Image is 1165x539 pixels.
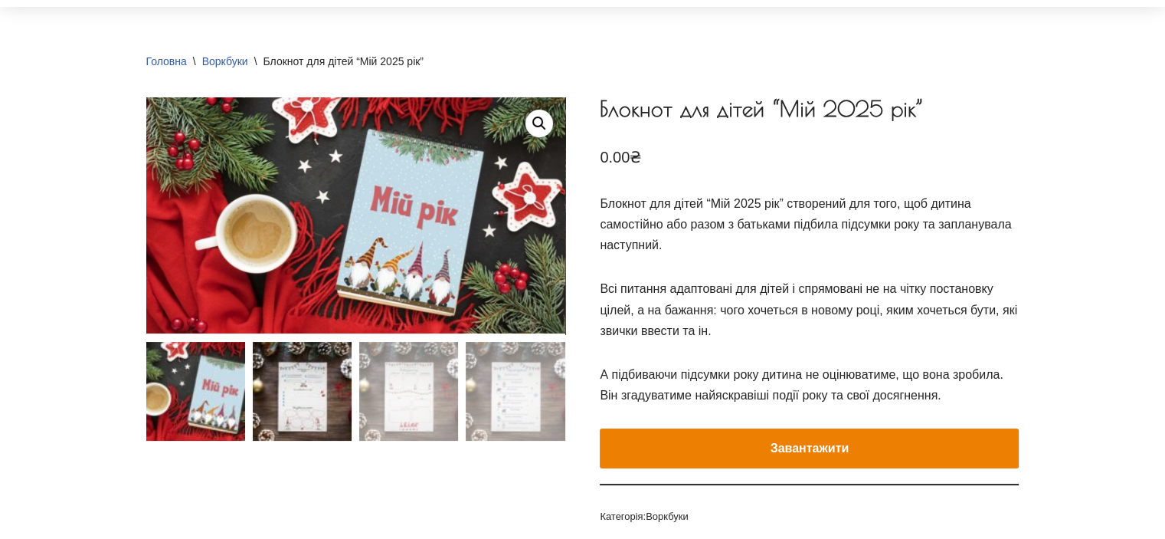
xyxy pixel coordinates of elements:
[253,342,352,441] img: Блокнот для дітей "Мій 2025 рік" - Зображення 2
[187,55,202,67] span: \
[600,429,1019,468] button: Завантажити
[202,55,248,67] a: Воркбуки
[630,149,641,166] span: ₴
[600,364,1019,406] p: А підбиваючи підсумки року дитина не оцінюватиме, що вона зробила. Він згадуватиме найяскравіші п...
[146,53,424,71] nav: Breadcrumb
[646,511,689,522] a: Воркбуки
[466,342,565,441] img: Блокнот для дітей "Мій 2025 рік" - Зображення 4
[146,55,187,67] a: Головна
[525,110,553,137] a: Перегляд галереї зображень у повноекранному режимі
[146,342,245,441] img: Блокнот для дітей "Мій 2025 рік"
[359,342,458,441] img: Блокнот для дітей "Мій 2025 рік" - Зображення 3
[248,55,263,67] span: \
[600,193,1019,256] p: Блокнот для дітей “Мій 2025 рік” створений для того, щоб дитина самостійно або разом з батьками п...
[600,508,1019,525] span: Категорія:
[600,149,641,166] bdi: 0.00
[600,97,1019,121] h1: Блокнот для дітей “Мій 2025 рік”
[600,278,1019,341] p: Всі питання адаптовані для дітей і спрямовані не на чітку постановку цілей, а на бажання: чого хо...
